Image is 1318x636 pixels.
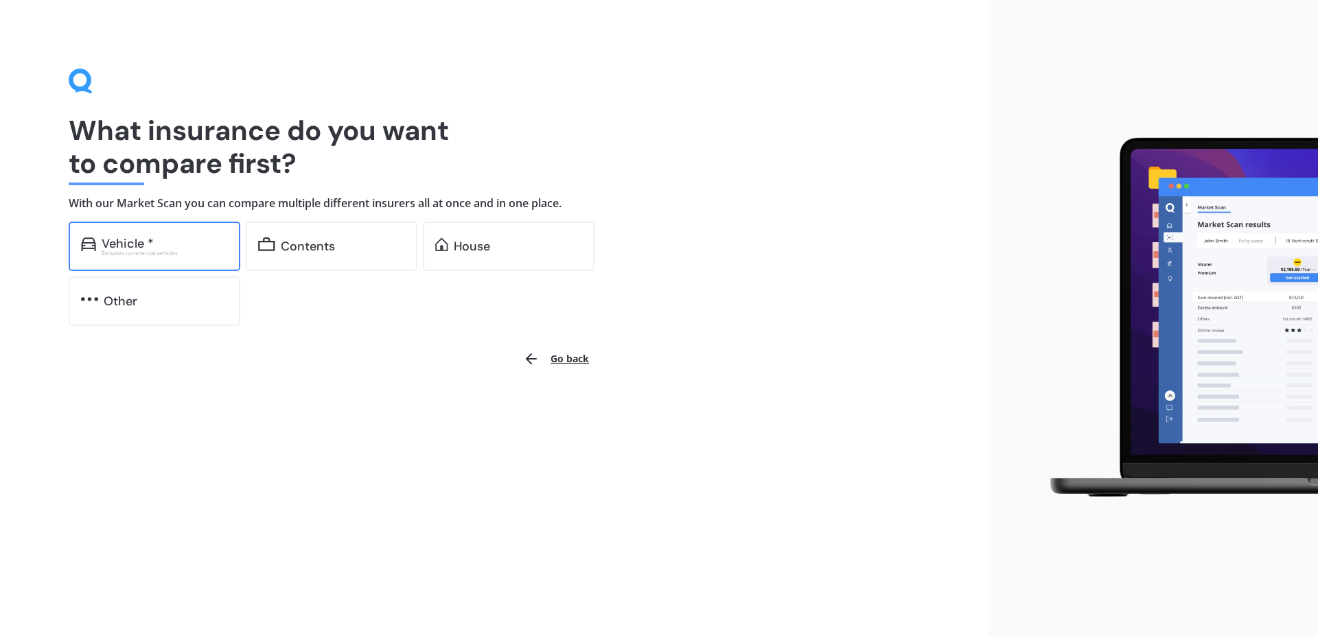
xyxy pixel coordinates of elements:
button: Go back [515,342,597,375]
img: laptop.webp [1030,130,1318,507]
img: content.01f40a52572271636b6f.svg [258,237,275,251]
div: Contents [281,239,335,253]
div: Vehicle * [102,237,154,250]
div: Other [104,294,137,308]
img: car.f15378c7a67c060ca3f3.svg [81,237,96,251]
h1: What insurance do you want to compare first? [69,114,920,180]
div: Excludes commercial vehicles [102,250,228,256]
div: House [454,239,490,253]
h4: With our Market Scan you can compare multiple different insurers all at once and in one place. [69,196,920,211]
img: other.81dba5aafe580aa69f38.svg [81,292,98,306]
img: home.91c183c226a05b4dc763.svg [435,237,448,251]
